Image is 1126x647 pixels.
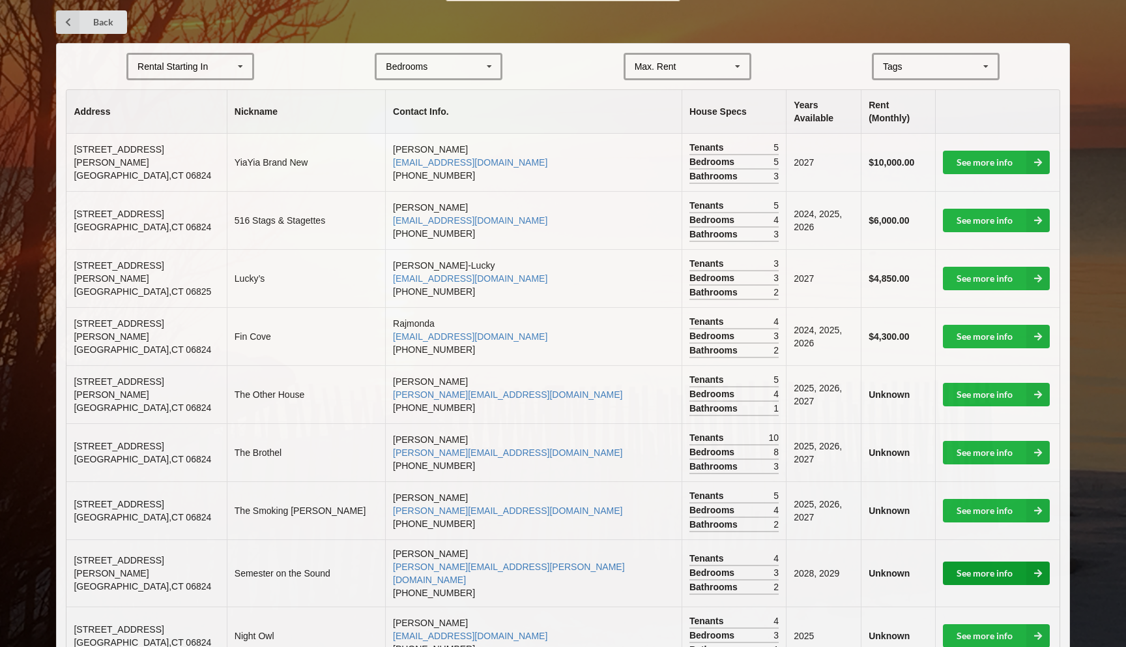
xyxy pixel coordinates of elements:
span: [GEOGRAPHIC_DATA] , CT 06825 [74,286,211,297]
span: [GEOGRAPHIC_DATA] , CT 06824 [74,402,211,413]
span: Bathrooms [689,286,741,299]
span: Tenants [689,199,727,212]
div: Bedrooms [386,62,427,71]
b: $4,850.00 [869,273,909,284]
span: Tenants [689,431,727,444]
span: [STREET_ADDRESS][PERSON_NAME] [74,144,164,168]
span: [STREET_ADDRESS][PERSON_NAME] [74,376,164,400]
td: Semester on the Sound [227,539,385,607]
span: [GEOGRAPHIC_DATA] , CT 06824 [74,222,211,232]
td: Fin Cove [227,307,385,365]
span: 3 [773,228,779,241]
span: Bedrooms [689,155,738,168]
span: Tenants [689,141,727,154]
span: 2 [773,580,779,594]
b: Unknown [869,447,910,458]
span: Bathrooms [689,460,741,473]
td: 2027 [786,134,861,191]
span: Bedrooms [689,271,738,284]
span: 3 [773,257,779,270]
a: See more info [943,209,1050,232]
a: See more info [943,562,1050,585]
b: $4,300.00 [869,331,909,342]
th: Years Available [786,90,861,134]
td: The Smoking [PERSON_NAME] [227,481,385,539]
td: 2028, 2029 [786,539,861,607]
span: Bedrooms [689,445,738,459]
span: [GEOGRAPHIC_DATA] , CT 06824 [74,454,211,464]
span: Bedrooms [689,504,738,517]
span: Bathrooms [689,344,741,357]
b: $10,000.00 [869,157,914,168]
span: Bedrooms [689,387,738,400]
th: Rent (Monthly) [861,90,935,134]
td: [PERSON_NAME] [PHONE_NUMBER] [385,365,682,423]
span: Tenants [689,257,727,270]
span: 4 [773,504,779,517]
a: See more info [943,151,1050,174]
th: Address [66,90,226,134]
span: Bedrooms [689,329,738,342]
span: [GEOGRAPHIC_DATA] , CT 06824 [74,512,211,522]
span: 3 [773,170,779,183]
a: See more info [943,499,1050,522]
span: [GEOGRAPHIC_DATA] , CT 06824 [74,344,211,355]
span: 3 [773,271,779,284]
b: Unknown [869,389,910,400]
span: Bathrooms [689,402,741,415]
td: 2024, 2025, 2026 [786,191,861,249]
span: [STREET_ADDRESS] [74,499,164,509]
span: [STREET_ADDRESS] [74,441,164,451]
div: Max. Rent [635,62,676,71]
a: [PERSON_NAME][EMAIL_ADDRESS][DOMAIN_NAME] [393,389,622,400]
span: Bathrooms [689,580,741,594]
span: [STREET_ADDRESS] [74,624,164,635]
a: [EMAIL_ADDRESS][DOMAIN_NAME] [393,215,547,226]
td: [PERSON_NAME] [PHONE_NUMBER] [385,191,682,249]
span: Tenants [689,489,727,502]
span: 2 [773,518,779,531]
span: Bathrooms [689,170,741,183]
span: 5 [773,155,779,168]
td: 2024, 2025, 2026 [786,307,861,365]
span: 5 [773,373,779,386]
td: [PERSON_NAME] [PHONE_NUMBER] [385,481,682,539]
a: [EMAIL_ADDRESS][DOMAIN_NAME] [393,273,547,284]
div: Rental Starting In [137,62,208,71]
span: 4 [773,213,779,226]
b: $6,000.00 [869,215,909,226]
span: Bedrooms [689,566,738,579]
td: 2025, 2026, 2027 [786,481,861,539]
span: 8 [773,445,779,459]
span: 3 [773,460,779,473]
a: [EMAIL_ADDRESS][DOMAIN_NAME] [393,631,547,641]
th: Nickname [227,90,385,134]
span: 3 [773,566,779,579]
td: [PERSON_NAME]-Lucky [PHONE_NUMBER] [385,249,682,307]
span: Tenants [689,315,727,328]
a: [PERSON_NAME][EMAIL_ADDRESS][DOMAIN_NAME] [393,447,622,458]
b: Unknown [869,505,910,516]
td: The Other House [227,365,385,423]
a: [PERSON_NAME][EMAIL_ADDRESS][DOMAIN_NAME] [393,505,622,516]
td: YiaYia Brand New [227,134,385,191]
span: [STREET_ADDRESS][PERSON_NAME] [74,318,164,342]
span: 1 [773,402,779,415]
a: [PERSON_NAME][EMAIL_ADDRESS][PERSON_NAME][DOMAIN_NAME] [393,562,625,585]
span: 5 [773,141,779,154]
span: 4 [773,315,779,328]
a: [EMAIL_ADDRESS][DOMAIN_NAME] [393,331,547,342]
span: 3 [773,329,779,342]
a: See more info [943,325,1050,348]
a: See more info [943,441,1050,464]
span: 5 [773,199,779,212]
span: Tenants [689,373,727,386]
span: 4 [773,552,779,565]
th: Contact Info. [385,90,682,134]
span: Bedrooms [689,629,738,642]
span: [STREET_ADDRESS][PERSON_NAME] [74,555,164,579]
span: Bedrooms [689,213,738,226]
td: 2027 [786,249,861,307]
a: Back [56,10,127,34]
span: [GEOGRAPHIC_DATA] , CT 06824 [74,170,211,181]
